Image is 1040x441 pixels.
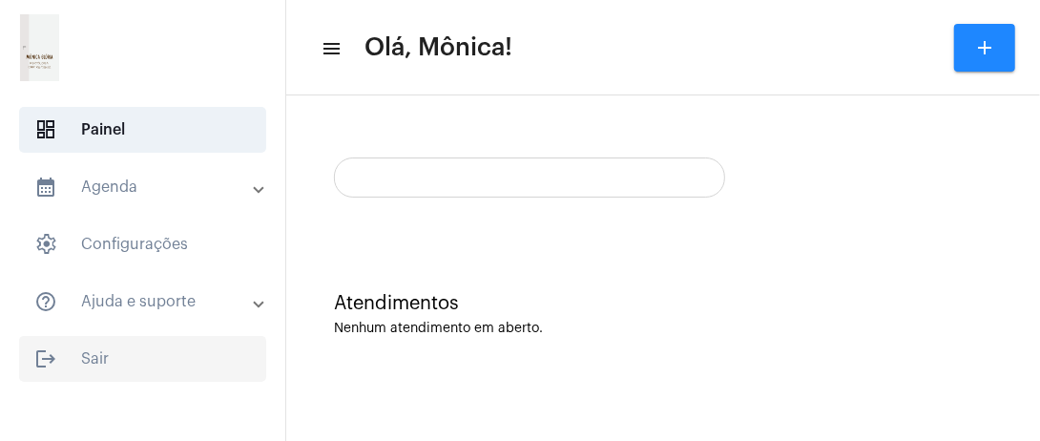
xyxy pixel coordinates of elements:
span: Painel [19,107,266,153]
mat-icon: sidenav icon [321,37,340,60]
mat-panel-title: Agenda [34,176,255,199]
div: Atendimentos [334,293,992,314]
mat-icon: sidenav icon [34,290,57,313]
div: Nenhum atendimento em aberto. [334,322,992,336]
mat-icon: sidenav icon [34,347,57,370]
mat-expansion-panel-header: sidenav iconAjuda e suporte [11,279,285,325]
img: 21e865a3-0c32-a0ee-b1ff-d681ccd3ac4b.png [15,10,64,86]
span: Configurações [19,221,266,267]
span: Olá, Mônica! [364,32,512,63]
mat-icon: sidenav icon [34,176,57,199]
mat-expansion-panel-header: sidenav iconAgenda [11,164,285,210]
span: sidenav icon [34,118,57,141]
mat-panel-title: Ajuda e suporte [34,290,255,313]
span: Sair [19,336,266,382]
mat-icon: add [973,36,996,59]
span: sidenav icon [34,233,57,256]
